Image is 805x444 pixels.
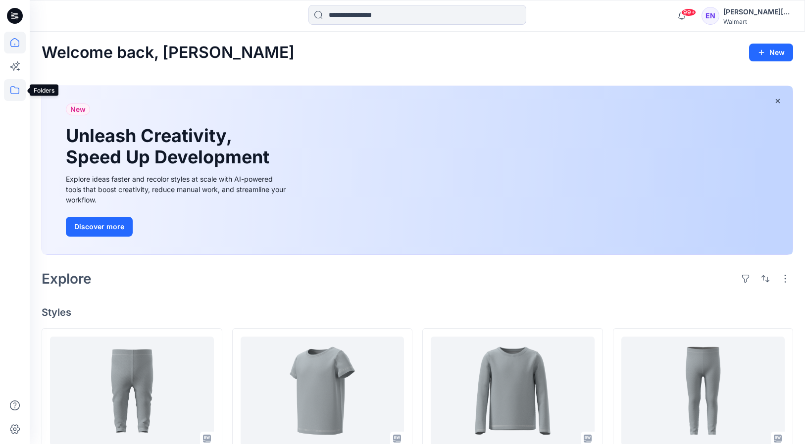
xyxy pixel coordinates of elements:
span: 99+ [681,8,696,16]
h2: Welcome back, [PERSON_NAME] [42,44,295,62]
button: New [749,44,793,61]
a: Discover more [66,217,289,237]
h4: Styles [42,306,793,318]
button: Discover more [66,217,133,237]
div: EN [702,7,719,25]
span: New [70,103,86,115]
div: Walmart [723,18,793,25]
h2: Explore [42,271,92,287]
div: [PERSON_NAME][DATE] [723,6,793,18]
div: Explore ideas faster and recolor styles at scale with AI-powered tools that boost creativity, red... [66,174,289,205]
h1: Unleash Creativity, Speed Up Development [66,125,274,168]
